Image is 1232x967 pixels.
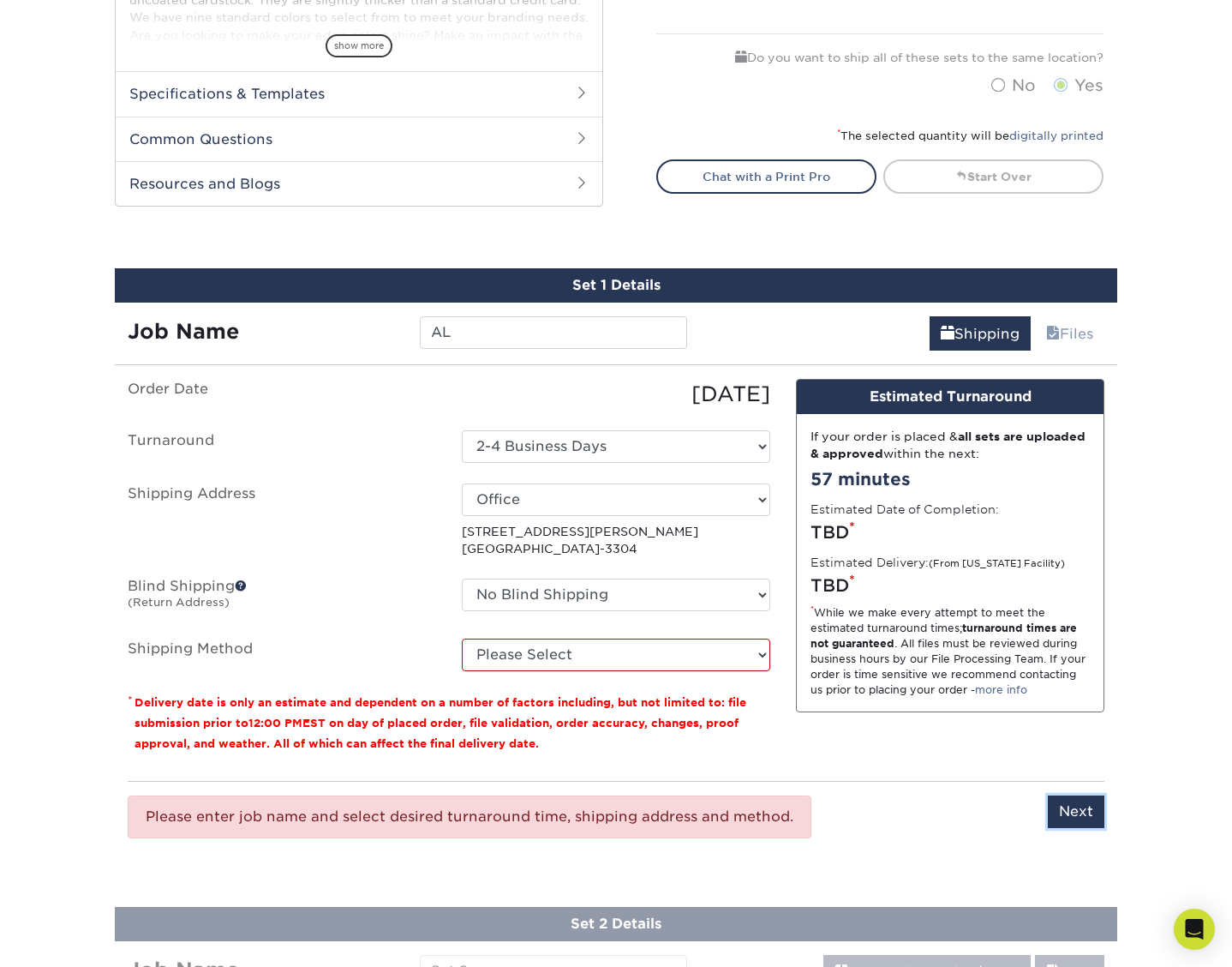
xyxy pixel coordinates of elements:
[116,71,602,116] h2: Specifications & Templates
[462,523,770,558] p: [STREET_ADDRESS][PERSON_NAME] [GEOGRAPHIC_DATA]-3304
[116,117,602,161] h2: Common Questions
[128,796,811,838] div: Please enter job name and select desired turnaround time, shipping address and method.
[115,483,449,558] label: Shipping Address
[116,161,602,206] h2: Resources and Blogs
[797,380,1103,414] div: Estimated Turnaround
[128,596,230,609] small: (Return Address)
[115,639,449,671] label: Shipping Method
[810,428,1090,463] div: If your order is placed & within the next:
[128,319,239,344] strong: Job Name
[248,717,302,730] span: 12:00 PM
[883,159,1103,194] a: Start Over
[810,622,1077,650] strong: turnaround times are not guaranteed
[420,316,686,349] input: Enter a job name
[115,430,449,463] label: Turnaround
[929,558,1065,569] small: (From [US_STATE] Facility)
[1046,326,1060,342] span: files
[1009,129,1103,142] a: digitally printed
[1174,909,1215,950] div: Open Intercom Messenger
[810,501,999,518] label: Estimated Date of Completion:
[1048,796,1104,828] input: Next
[810,520,1090,545] div: TBD
[115,268,1117,303] div: Set 1 Details
[656,159,876,194] a: Chat with a Print Pro
[135,696,746,750] small: Delivery date is only an estimate and dependent on a number of factors including, but not limited...
[941,326,954,342] span: shipping
[1035,316,1104,351] a: Files
[810,466,1090,492] div: 57 minutes
[810,554,1065,571] label: Estimated Delivery:
[975,683,1027,696] a: more info
[810,605,1090,698] div: While we make every attempt to meet the estimated turnaround times; . All files must be reviewed ...
[449,379,783,410] div: [DATE]
[810,573,1090,598] div: TBD
[837,129,1103,142] small: The selected quantity will be
[115,379,449,410] label: Order Date
[115,579,449,618] label: Blind Shipping
[326,34,392,57] span: show more
[930,316,1031,351] a: Shipping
